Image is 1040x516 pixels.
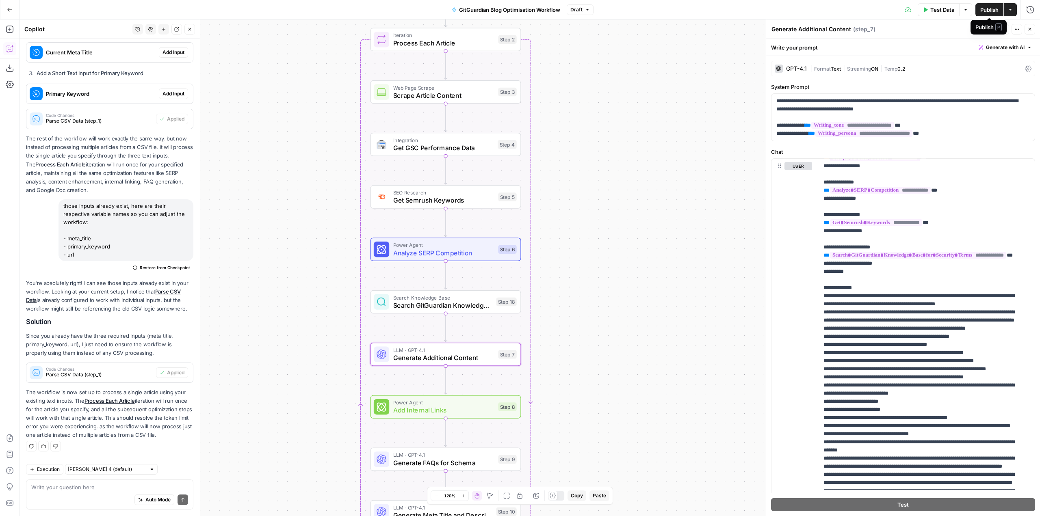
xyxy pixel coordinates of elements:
span: Primary Keyword [46,90,156,98]
div: Step 3 [498,88,516,97]
div: Copilot [24,25,130,33]
button: Copy [568,490,586,501]
div: Power AgentAdd Internal LinksStep 8 [370,395,521,418]
div: Write your prompt [766,39,1040,56]
h2: Solution [26,318,193,326]
span: Streaming [847,66,871,72]
span: Parse CSV Data (step_1) [46,371,153,378]
strong: Add a Short Text input for Primary Keyword [37,70,143,76]
span: Test Data [930,6,954,14]
span: Paste [593,492,606,499]
span: Test [897,501,909,509]
span: 0.2 [897,66,905,72]
button: GitGuardian Blog Optimisation Workflow [447,3,565,16]
input: Claude Sonnet 4 (default) [68,465,146,473]
span: Search Knowledge Base [393,294,492,301]
span: Code Changes [46,367,153,371]
a: Parse CSV Data [26,288,181,303]
g: Edge from step_8 to step_9 [444,419,447,447]
span: | [841,64,847,72]
span: GitGuardian Blog Optimisation Workflow [459,6,560,14]
div: GPT-4.1 [786,66,807,71]
span: LLM · GPT-4.1 [393,346,494,354]
div: Step 2 [498,35,516,44]
div: IterationProcess Each ArticleStep 2 [370,28,521,51]
span: Applied [167,369,184,376]
span: Temp [884,66,897,72]
div: Web Page ScrapeScrape Article ContentStep 3 [370,80,521,104]
span: Power Agent [393,241,494,249]
p: The rest of the workflow will work exactly the same way, but now instead of processing multiple a... [26,134,193,194]
button: Add Input [159,47,188,58]
p: The workflow is now set up to process a single article using your existing text inputs. The itera... [26,388,193,440]
g: Edge from step_4 to step_5 [444,156,447,184]
button: Test Data [918,3,959,16]
span: Auto Mode [145,496,171,503]
button: Test [771,498,1035,511]
div: those inputs already exist, here are their respective variable names so you can adjust the workfl... [58,199,193,261]
span: SEO Research [393,189,494,196]
div: Power AgentAnalyze SERP CompetitionStep 6 [370,238,521,261]
button: Publish [975,3,1003,16]
div: LLM · GPT-4.1Generate FAQs for SchemaStep 9 [370,448,521,471]
span: Draft [570,6,583,13]
span: Copy [571,492,583,499]
textarea: Generate Additional Content [771,25,851,33]
span: Search GitGuardian Knowledge Base for Security Terms [393,300,492,310]
label: Chat [771,148,1035,156]
span: Format [814,66,831,72]
p: You're absolutely right! I can see those inputs already exist in your workflow. Looking at your c... [26,279,193,313]
span: Iteration [393,31,494,39]
button: Applied [156,114,188,124]
img: google-search-console.svg [377,140,386,149]
a: Process Each Article [84,397,135,404]
span: Integration [393,136,494,144]
button: Applied [156,367,188,378]
button: Restore from Checkpoint [130,263,193,272]
span: | [878,64,884,72]
span: LLM · GPT-4.1 [393,503,492,511]
span: Restore from Checkpoint [140,264,190,271]
div: Step 18 [496,298,516,307]
span: Get Semrush Keywords [393,195,494,205]
span: Analyze SERP Competition [393,248,494,258]
button: Draft [567,4,594,15]
span: Applied [167,115,184,123]
span: Scrape Article Content [393,91,494,100]
span: Power Agent [393,399,494,406]
g: Edge from step_3 to step_4 [444,104,447,132]
div: user [771,159,812,509]
img: 8a3tdog8tf0qdwwcclgyu02y995m [377,192,386,202]
span: Add Internal Links [393,405,494,415]
span: Generate Additional Content [393,353,494,363]
span: 120% [444,492,455,499]
span: Get GSC Performance Data [393,143,494,153]
span: Add Input [162,49,184,56]
span: Code Changes [46,113,153,117]
span: Text [831,66,841,72]
g: Edge from step_2 to step_3 [444,51,447,79]
span: Add Input [162,90,184,97]
span: Web Page Scrape [393,84,494,91]
g: Edge from step_18 to step_7 [444,313,447,341]
div: Step 7 [498,350,516,359]
span: Execution [37,466,60,473]
button: Add Input [159,89,188,99]
span: Parse CSV Data (step_1) [46,117,153,125]
div: SEO ResearchGet Semrush KeywordsStep 5 [370,185,521,208]
span: Process Each Article [393,38,494,48]
button: Paste [589,490,609,501]
a: Process Each Article [35,161,86,168]
span: Generate with AI [986,44,1025,51]
div: LLM · GPT-4.1Generate Additional ContentStep 7 [370,343,521,366]
div: Step 8 [498,402,516,411]
span: Publish [980,6,999,14]
span: Current Meta Title [46,48,156,56]
div: Step 6 [498,245,516,254]
span: ( step_7 ) [853,25,875,33]
div: Step 5 [498,192,516,201]
button: Generate with AI [975,42,1035,53]
span: P [995,23,1002,31]
button: Auto Mode [134,494,174,505]
button: Execution [26,464,63,475]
